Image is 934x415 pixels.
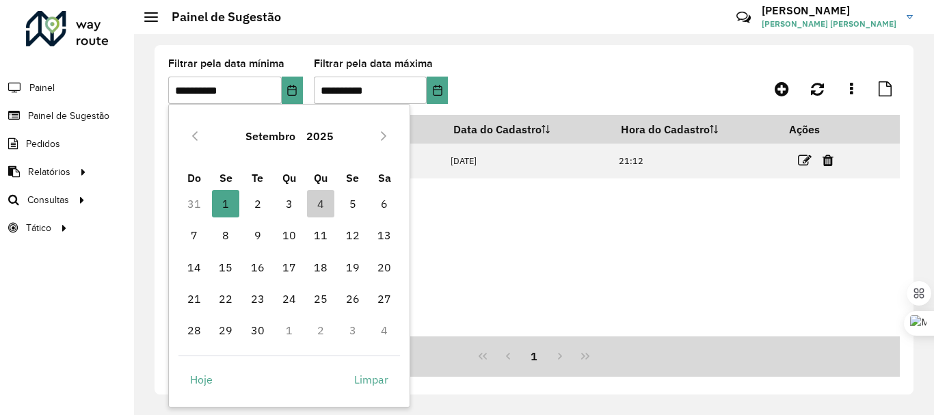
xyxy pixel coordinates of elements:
[212,285,239,312] span: 22
[343,366,400,393] button: Limpar
[210,252,241,283] td: 15
[305,219,336,251] td: 11
[187,171,201,185] span: Do
[26,137,60,151] span: Pedidos
[371,254,398,281] span: 20
[26,221,51,235] span: Tático
[371,190,398,217] span: 6
[241,219,273,251] td: 9
[273,188,305,219] td: 3
[178,314,210,346] td: 28
[241,314,273,346] td: 30
[244,285,271,312] span: 23
[178,283,210,314] td: 21
[371,285,398,312] span: 27
[301,120,339,152] button: Choose Year
[337,188,369,219] td: 5
[282,77,303,104] button: Choose Date
[241,188,273,219] td: 2
[252,171,263,185] span: Te
[521,343,547,369] button: 1
[307,190,334,217] span: 4
[212,190,239,217] span: 1
[337,314,369,346] td: 3
[373,125,395,147] button: Next Month
[241,283,273,314] td: 23
[444,115,611,144] th: Data do Cadastro
[28,109,109,123] span: Painel de Sugestão
[339,222,366,249] span: 12
[210,219,241,251] td: 8
[212,222,239,249] span: 8
[314,55,433,72] label: Filtrar pela data máxima
[178,188,210,219] td: 31
[178,366,224,393] button: Hoje
[212,317,239,344] span: 29
[273,252,305,283] td: 17
[276,285,303,312] span: 24
[444,144,611,178] td: [DATE]
[369,188,400,219] td: 6
[244,317,271,344] span: 30
[244,190,271,217] span: 2
[273,283,305,314] td: 24
[181,317,208,344] span: 28
[305,188,336,219] td: 4
[780,115,862,144] th: Ações
[212,254,239,281] span: 15
[307,222,334,249] span: 11
[611,144,780,178] td: 21:12
[168,55,284,72] label: Filtrar pela data mínima
[369,219,400,251] td: 13
[339,285,366,312] span: 26
[241,252,273,283] td: 16
[168,104,410,407] div: Choose Date
[276,190,303,217] span: 3
[210,314,241,346] td: 29
[282,171,296,185] span: Qu
[798,151,812,170] a: Editar
[244,222,271,249] span: 9
[346,171,359,185] span: Se
[181,254,208,281] span: 14
[28,165,70,179] span: Relatórios
[190,371,213,388] span: Hoje
[273,314,305,346] td: 1
[307,285,334,312] span: 25
[427,77,448,104] button: Choose Date
[337,219,369,251] td: 12
[178,219,210,251] td: 7
[178,252,210,283] td: 14
[273,219,305,251] td: 10
[314,171,328,185] span: Qu
[305,283,336,314] td: 25
[762,4,896,17] h3: [PERSON_NAME]
[762,18,896,30] span: [PERSON_NAME] [PERSON_NAME]
[354,371,388,388] span: Limpar
[337,252,369,283] td: 19
[823,151,833,170] a: Excluir
[181,222,208,249] span: 7
[210,188,241,219] td: 1
[729,3,758,32] a: Contato Rápido
[210,283,241,314] td: 22
[369,252,400,283] td: 20
[611,115,780,144] th: Hora do Cadastro
[276,222,303,249] span: 10
[339,190,366,217] span: 5
[337,283,369,314] td: 26
[181,285,208,312] span: 21
[158,10,281,25] h2: Painel de Sugestão
[244,254,271,281] span: 16
[29,81,55,95] span: Painel
[339,254,366,281] span: 19
[305,252,336,283] td: 18
[371,222,398,249] span: 13
[184,125,206,147] button: Previous Month
[276,254,303,281] span: 17
[240,120,301,152] button: Choose Month
[305,314,336,346] td: 2
[378,171,391,185] span: Sa
[27,193,69,207] span: Consultas
[369,314,400,346] td: 4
